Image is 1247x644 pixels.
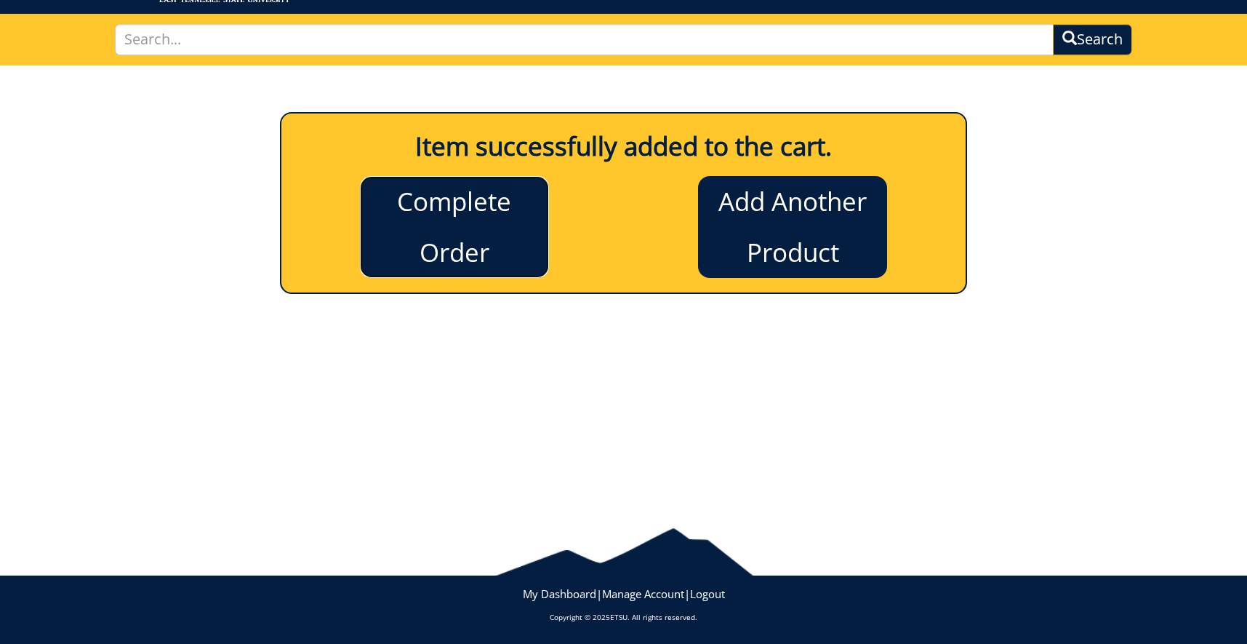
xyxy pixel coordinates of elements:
a: Add Another Product [698,176,887,278]
b: Item successfully added to the cart. [415,129,832,163]
input: Search... [115,24,1054,55]
a: Manage Account [602,587,684,601]
a: My Dashboard [523,587,596,601]
button: Search [1053,24,1132,55]
a: Logout [690,587,725,601]
a: Complete Order [360,176,549,278]
a: ETSU [610,612,627,622]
